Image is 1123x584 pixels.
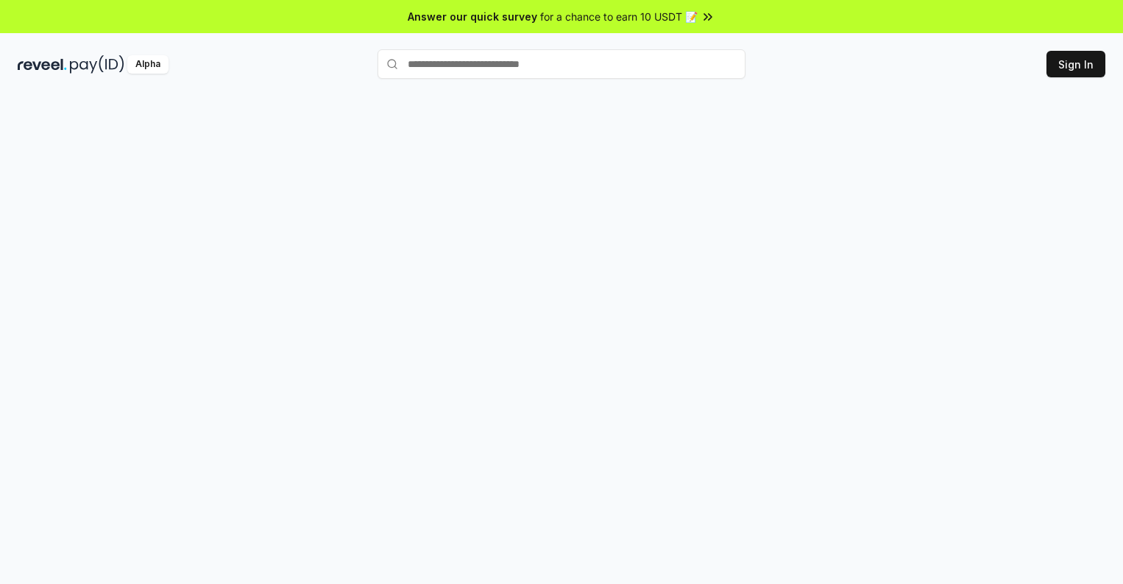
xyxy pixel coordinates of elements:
[1046,51,1105,77] button: Sign In
[540,9,698,24] span: for a chance to earn 10 USDT 📝
[18,55,67,74] img: reveel_dark
[127,55,169,74] div: Alpha
[70,55,124,74] img: pay_id
[408,9,537,24] span: Answer our quick survey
